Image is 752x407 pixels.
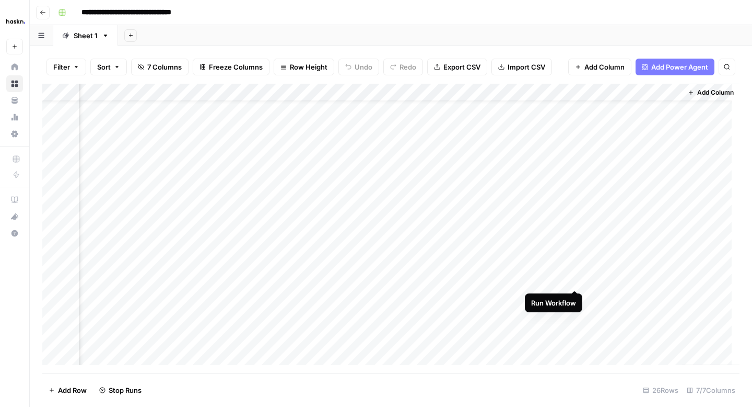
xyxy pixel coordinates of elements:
button: Sort [90,59,127,75]
button: Filter [46,59,86,75]
button: What's new? [6,208,23,225]
button: Help + Support [6,225,23,242]
span: Redo [399,62,416,72]
span: Export CSV [443,62,480,72]
a: Usage [6,109,23,126]
button: Add Row [42,382,93,399]
button: Add Column [684,86,738,99]
button: Freeze Columns [193,59,269,75]
span: Add Power Agent [651,62,708,72]
div: 7/7 Columns [683,382,739,399]
span: Add Column [697,88,734,97]
span: Add Column [584,62,625,72]
a: Settings [6,126,23,142]
button: Export CSV [427,59,487,75]
span: Freeze Columns [209,62,263,72]
img: Haskn Logo [6,12,25,31]
div: Run Workflow [531,298,576,308]
button: Workspace: Haskn [6,8,23,35]
button: Add Column [568,59,631,75]
button: Import CSV [491,59,552,75]
button: Stop Runs [93,382,148,399]
div: What's new? [7,209,22,224]
button: Undo [338,59,379,75]
div: 26 Rows [639,382,683,399]
span: Import CSV [508,62,545,72]
button: 7 Columns [131,59,189,75]
button: Add Power Agent [636,59,714,75]
a: AirOps Academy [6,191,23,208]
button: Redo [383,59,423,75]
span: Filter [53,62,70,72]
span: Undo [355,62,372,72]
span: Stop Runs [109,385,142,395]
div: Sheet 1 [74,30,98,41]
a: Browse [6,75,23,92]
span: 7 Columns [147,62,182,72]
button: Row Height [274,59,334,75]
span: Row Height [290,62,327,72]
a: Your Data [6,92,23,109]
span: Add Row [58,385,87,395]
a: Sheet 1 [53,25,118,46]
a: Home [6,59,23,75]
span: Sort [97,62,111,72]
